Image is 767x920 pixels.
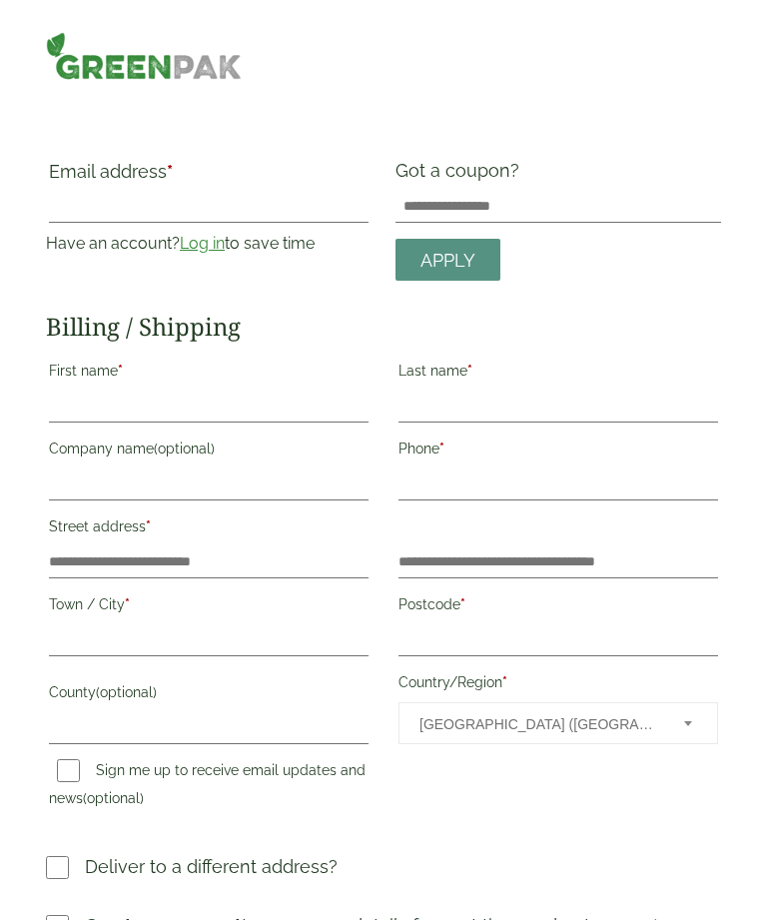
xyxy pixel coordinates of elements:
span: Apply [420,250,475,272]
label: Phone [398,435,718,468]
abbr: required [167,161,173,182]
label: Street address [49,512,369,546]
span: (optional) [96,684,157,700]
img: GreenPak Supplies [46,32,242,80]
label: Country/Region [398,668,718,702]
span: Country/Region [398,702,718,744]
label: Postcode [398,590,718,624]
span: (optional) [154,441,215,457]
abbr: required [146,518,151,534]
label: County [49,678,369,712]
p: Have an account? to save time [46,232,372,256]
h2: Billing / Shipping [46,313,721,342]
input: Sign me up to receive email updates and news(optional) [57,759,80,782]
abbr: required [460,596,465,612]
label: First name [49,357,369,391]
label: Last name [398,357,718,391]
label: Sign me up to receive email updates and news [49,762,366,812]
abbr: required [467,363,472,379]
label: Company name [49,435,369,468]
span: (optional) [83,790,144,806]
label: Got a coupon? [395,160,527,191]
a: Log in [180,234,225,253]
abbr: required [502,674,507,690]
abbr: required [439,441,444,457]
label: Email address [49,163,369,191]
abbr: required [118,363,123,379]
abbr: required [125,596,130,612]
label: Town / City [49,590,369,624]
p: Deliver to a different address? [85,853,338,880]
span: United Kingdom (UK) [419,703,657,745]
a: Apply [395,239,500,282]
